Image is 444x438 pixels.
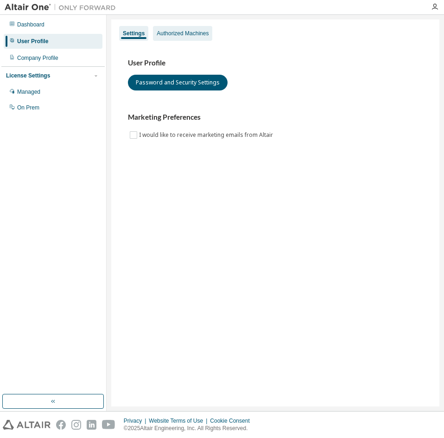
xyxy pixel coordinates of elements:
p: © 2025 Altair Engineering, Inc. All Rights Reserved. [124,425,255,432]
img: Altair One [5,3,121,12]
img: youtube.svg [102,420,115,430]
div: Authorized Machines [157,30,209,37]
img: instagram.svg [71,420,81,430]
button: Password and Security Settings [128,75,228,90]
div: Settings [123,30,145,37]
div: Website Terms of Use [149,417,210,425]
img: altair_logo.svg [3,420,51,430]
img: facebook.svg [56,420,66,430]
div: On Prem [17,104,39,111]
div: License Settings [6,72,50,79]
div: Managed [17,88,40,96]
div: Company Profile [17,54,58,62]
div: Dashboard [17,21,44,28]
label: I would like to receive marketing emails from Altair [139,129,275,141]
h3: Marketing Preferences [128,113,423,122]
img: linkedin.svg [87,420,96,430]
h3: User Profile [128,58,423,68]
div: User Profile [17,38,48,45]
div: Cookie Consent [210,417,255,425]
div: Privacy [124,417,149,425]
